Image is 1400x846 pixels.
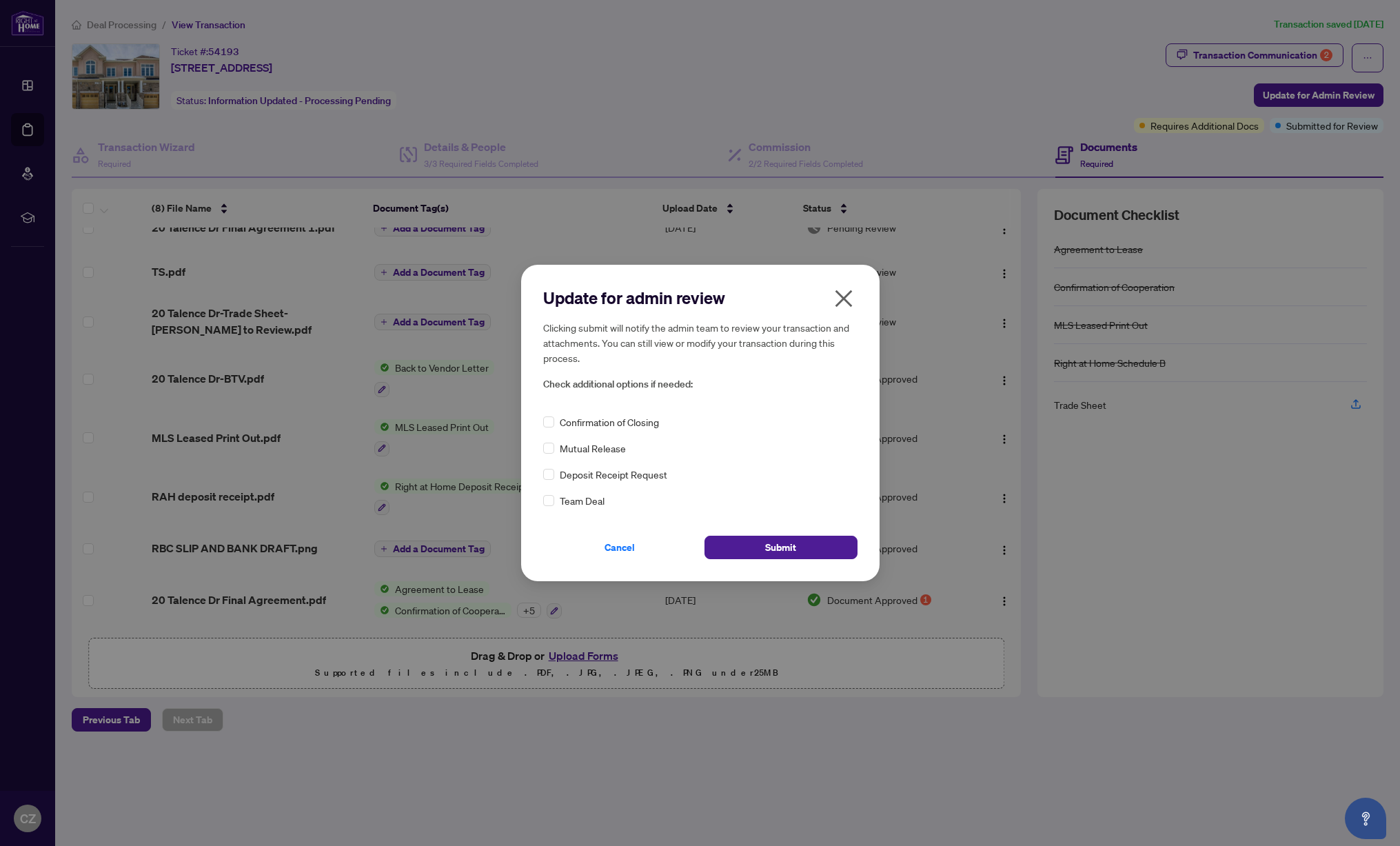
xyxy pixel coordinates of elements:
[1345,798,1386,839] button: Open asap
[605,536,635,558] span: Cancel
[543,376,858,392] span: Check additional options if needed:
[543,320,858,365] h5: Clicking submit will notify the admin team to review your transaction and attachments. You can st...
[560,414,659,430] span: Confirmation of Closing
[543,287,858,309] h2: Update for admin review
[765,536,796,558] span: Submit
[560,493,605,508] span: Team Deal
[704,536,858,559] button: Submit
[833,288,855,310] span: close
[560,441,626,456] span: Mutual Release
[543,536,696,559] button: Cancel
[560,467,667,482] span: Deposit Receipt Request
